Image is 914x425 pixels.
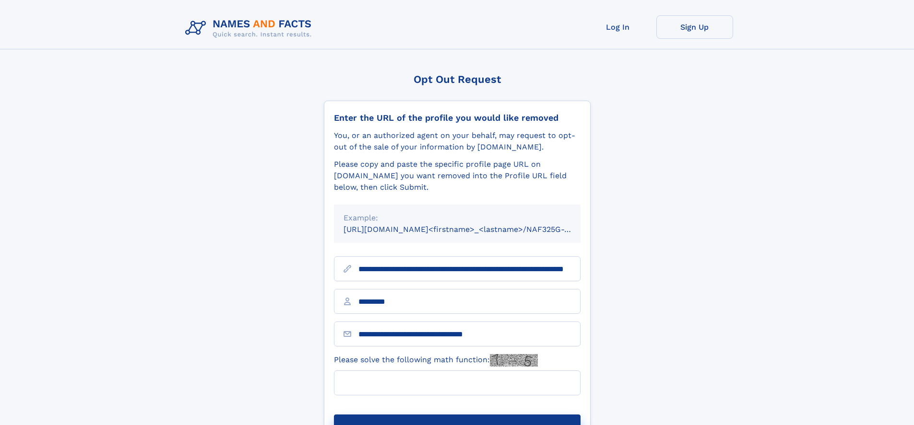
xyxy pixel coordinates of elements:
a: Log In [580,15,656,39]
img: Logo Names and Facts [181,15,320,41]
div: Enter the URL of the profile you would like removed [334,113,581,123]
div: Example: [344,212,571,224]
label: Please solve the following math function: [334,354,538,367]
div: Please copy and paste the specific profile page URL on [DOMAIN_NAME] you want removed into the Pr... [334,159,581,193]
a: Sign Up [656,15,733,39]
div: You, or an authorized agent on your behalf, may request to opt-out of the sale of your informatio... [334,130,581,153]
div: Opt Out Request [324,73,591,85]
small: [URL][DOMAIN_NAME]<firstname>_<lastname>/NAF325G-xxxxxxxx [344,225,599,234]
